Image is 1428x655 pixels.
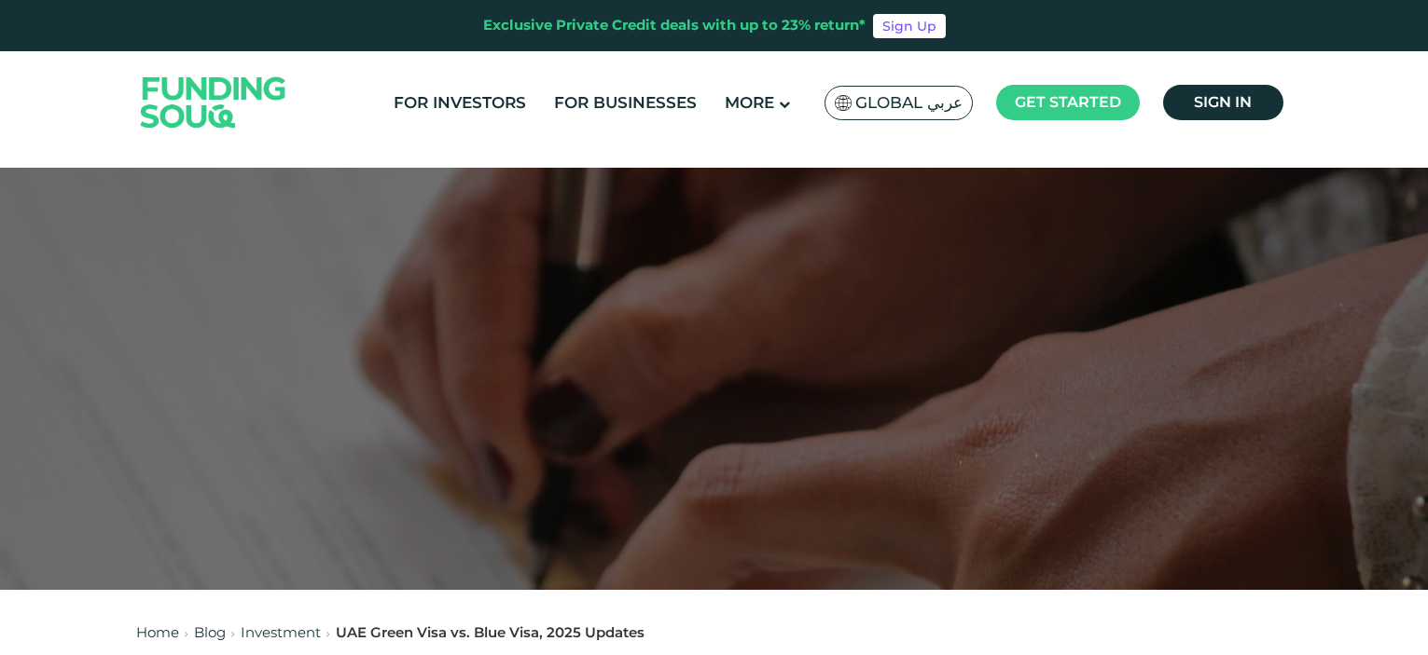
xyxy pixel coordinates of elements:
span: Sign in [1194,93,1252,111]
a: For Businesses [549,88,701,118]
a: Blog [194,623,226,641]
div: Exclusive Private Credit deals with up to 23% return* [483,15,866,36]
span: More [725,93,774,112]
img: Logo [122,55,305,149]
span: Get started [1015,93,1121,111]
div: UAE Green Visa vs. Blue Visa, 2025 Updates [336,622,645,644]
a: Sign Up [873,14,946,38]
a: Sign in [1163,85,1283,120]
a: Home [136,623,179,641]
img: SA Flag [835,95,852,111]
span: Global عربي [855,92,963,114]
a: For Investors [389,88,531,118]
a: Investment [241,623,321,641]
